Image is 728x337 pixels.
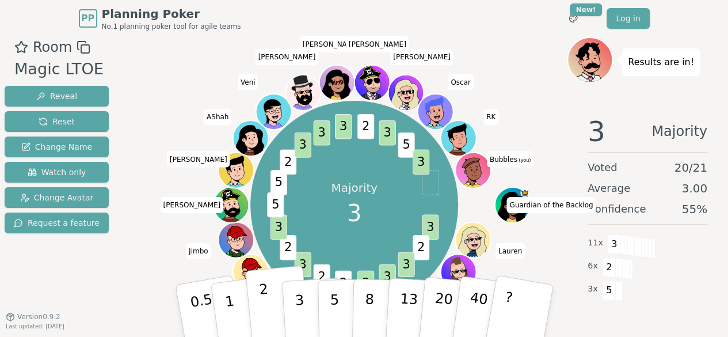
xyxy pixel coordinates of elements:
span: 3 [379,264,395,290]
button: Change Name [5,137,109,157]
span: 3 [347,196,361,230]
span: Room [33,37,72,58]
span: 5 [603,281,616,300]
span: Average [588,180,630,196]
span: Request a feature [14,217,100,229]
span: 2 [335,271,352,296]
span: 3 [413,150,429,175]
span: Click to change your name [238,74,258,90]
button: Change Avatar [5,187,109,208]
span: 55 % [682,201,707,217]
span: 3 [422,215,439,240]
span: Last updated: [DATE] [6,323,64,330]
span: 3 [398,252,414,278]
span: Reset [39,116,75,127]
span: 3 [379,120,395,146]
span: No.1 planning poker tool for agile teams [102,22,241,31]
span: 2 [413,235,429,260]
p: Majority [331,180,378,196]
span: Click to change your name [496,243,525,259]
a: Log in [607,8,649,29]
span: 2 [603,258,616,277]
span: 3 [335,114,352,139]
button: New! [563,8,584,29]
span: 3 [270,215,287,240]
span: Guardian of the Backlog is the host [520,188,529,197]
span: Click to change your name [390,49,453,65]
span: Click to change your name [300,36,363,52]
div: Magic LTOE [14,58,104,81]
span: Click to change your name [487,151,534,167]
span: Click to change your name [204,109,231,125]
span: 3 [608,234,621,254]
span: Voted [588,160,618,176]
p: Results are in! [628,54,694,70]
span: 3 [357,271,374,296]
button: Watch only [5,162,109,183]
span: Version 0.9.2 [17,312,60,321]
span: PP [81,12,94,25]
span: 3 [313,120,330,146]
span: Majority [651,118,707,145]
div: New! [570,3,603,16]
span: 3 [588,118,605,145]
span: Click to change your name [186,243,211,259]
span: Change Name [21,141,92,153]
button: Reset [5,111,109,132]
span: Click to change your name [256,49,319,65]
span: 2 [357,114,374,139]
span: 2 [280,235,296,260]
button: Reveal [5,86,109,107]
span: 3 [294,132,311,158]
button: Add as favourite [14,37,28,58]
span: Planning Poker [102,6,241,22]
span: Click to change your name [346,36,409,52]
span: 5 [267,192,284,218]
span: 6 x [588,260,598,272]
span: 3 x [588,283,598,296]
span: 2 [313,264,330,290]
button: Request a feature [5,213,109,233]
span: 5 [398,132,414,158]
span: (you) [517,157,531,162]
span: Click to change your name [506,197,596,213]
a: PPPlanning PokerNo.1 planning poker tool for agile teams [79,6,241,31]
span: 5 [270,170,287,195]
span: Change Avatar [20,192,94,203]
span: Click to change your name [483,109,498,125]
span: Watch only [28,166,86,178]
span: 2 [280,150,296,175]
span: Reveal [36,90,77,102]
span: 20 / 21 [674,160,707,176]
span: 3 [294,252,311,278]
span: Confidence [588,201,646,217]
span: Click to change your name [161,197,224,213]
span: Click to change your name [448,74,474,90]
span: 3.00 [681,180,707,196]
button: Version0.9.2 [6,312,60,321]
span: Click to change your name [167,151,230,167]
span: 11 x [588,237,603,249]
button: Click to change your avatar [456,153,490,187]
